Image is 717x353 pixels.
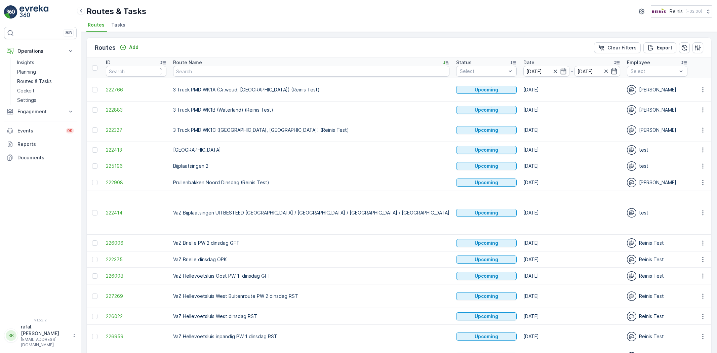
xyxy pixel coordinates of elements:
[106,147,166,153] span: 222413
[651,5,712,17] button: Reinis(+02:00)
[17,97,36,104] p: Settings
[92,240,97,246] div: Toggle Row Selected
[456,126,517,134] button: Upcoming
[4,44,77,58] button: Operations
[627,238,687,248] div: Reinis Test
[627,178,636,187] img: svg%3e
[523,66,569,77] input: dd/mm/yyyy
[456,162,517,170] button: Upcoming
[86,6,146,17] p: Routes & Tasks
[456,239,517,247] button: Upcoming
[17,87,35,94] p: Cockpit
[627,312,687,321] div: Reinis Test
[627,271,636,281] img: svg%3e
[475,179,498,186] p: Upcoming
[520,268,624,284] td: [DATE]
[627,332,687,341] div: Reinis Test
[475,293,498,300] p: Upcoming
[456,332,517,341] button: Upcoming
[4,124,77,138] a: Events99
[106,293,166,300] a: 227269
[106,66,166,77] input: Search
[627,125,636,135] img: svg%3e
[475,313,498,320] p: Upcoming
[106,313,166,320] a: 226022
[92,293,97,299] div: Toggle Row Selected
[106,273,166,279] span: 226008
[520,191,624,235] td: [DATE]
[92,314,97,319] div: Toggle Row Selected
[627,312,636,321] img: svg%3e
[106,179,166,186] a: 222908
[670,8,683,15] p: Reinis
[627,161,687,171] div: test
[173,293,449,300] p: VaZ Hellevoetsluis West Buitenroute PW 2 dinsdag RST
[627,145,636,155] img: svg%3e
[627,125,687,135] div: [PERSON_NAME]
[520,118,624,142] td: [DATE]
[456,209,517,217] button: Upcoming
[520,102,624,118] td: [DATE]
[111,22,125,28] span: Tasks
[173,240,449,246] p: VaZ Brielle PW 2 dinsdag GFT
[173,147,449,153] p: [GEOGRAPHIC_DATA]
[456,292,517,300] button: Upcoming
[173,163,449,169] p: Bijplaatsingen 2
[475,86,498,93] p: Upcoming
[627,271,687,281] div: Reinis Test
[4,105,77,118] button: Engagement
[106,333,166,340] span: 226959
[17,59,34,66] p: Insights
[106,86,166,93] span: 222766
[627,291,636,301] img: svg%3e
[106,107,166,113] a: 222883
[17,78,52,85] p: Routes & Tasks
[475,209,498,216] p: Upcoming
[627,291,687,301] div: Reinis Test
[92,210,97,215] div: Toggle Row Selected
[14,95,77,105] a: Settings
[520,308,624,325] td: [DATE]
[106,59,111,66] p: ID
[456,256,517,264] button: Upcoming
[627,332,636,341] img: svg%3e
[4,323,77,348] button: RRrafal.[PERSON_NAME][EMAIL_ADDRESS][DOMAIN_NAME]
[657,44,672,51] p: Export
[17,108,63,115] p: Engagement
[627,208,687,218] div: test
[456,312,517,320] button: Upcoming
[173,86,449,93] p: 3 Truck PMD WK1A (Gr.woud, [GEOGRAPHIC_DATA]) (Reinis Test)
[173,59,202,66] p: Route Name
[627,105,687,115] div: [PERSON_NAME]
[65,30,72,36] p: ⌘B
[173,179,449,186] p: Prullenbakken Noord Dinsdag (Reinis Test)
[456,179,517,187] button: Upcoming
[106,256,166,263] span: 222375
[4,138,77,151] a: Reports
[92,147,97,153] div: Toggle Row Selected
[627,238,636,248] img: svg%3e
[92,257,97,262] div: Toggle Row Selected
[520,251,624,268] td: [DATE]
[17,127,62,134] p: Events
[17,48,63,54] p: Operations
[92,127,97,133] div: Toggle Row Selected
[106,127,166,133] a: 222327
[95,43,116,52] p: Routes
[106,209,166,216] span: 222414
[173,66,449,77] input: Search
[475,240,498,246] p: Upcoming
[92,87,97,92] div: Toggle Row Selected
[631,68,677,75] p: Select
[520,284,624,308] td: [DATE]
[520,142,624,158] td: [DATE]
[17,69,36,75] p: Planning
[627,105,636,115] img: svg%3e
[88,22,105,28] span: Routes
[92,163,97,169] div: Toggle Row Selected
[17,154,74,161] p: Documents
[627,145,687,155] div: test
[106,240,166,246] span: 226006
